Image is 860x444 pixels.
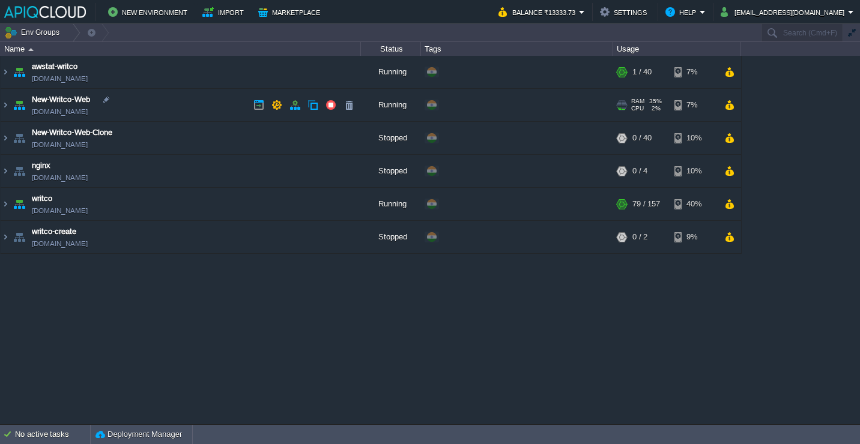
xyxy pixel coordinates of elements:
a: [DOMAIN_NAME] [32,73,88,85]
span: 35% [649,98,662,105]
a: writco-create [32,226,76,238]
div: Name [1,42,360,56]
button: Import [202,5,247,19]
img: AMDAwAAAACH5BAEAAAAALAAAAAABAAEAAAICRAEAOw== [11,56,28,88]
button: Balance ₹13333.73 [498,5,579,19]
span: 2% [649,105,661,112]
a: New-Writco-Web-Clone [32,127,112,139]
button: New Environment [108,5,191,19]
img: AMDAwAAAACH5BAEAAAAALAAAAAABAAEAAAICRAEAOw== [11,221,28,253]
div: Usage [614,42,740,56]
img: AMDAwAAAACH5BAEAAAAALAAAAAABAAEAAAICRAEAOw== [1,122,10,154]
div: 9% [674,221,713,253]
button: [EMAIL_ADDRESS][DOMAIN_NAME] [721,5,848,19]
button: Settings [600,5,650,19]
img: AMDAwAAAACH5BAEAAAAALAAAAAABAAEAAAICRAEAOw== [1,188,10,220]
button: Deployment Manager [95,428,182,440]
div: 1 / 40 [632,56,652,88]
div: 7% [674,89,713,121]
a: [DOMAIN_NAME] [32,205,88,217]
div: Stopped [361,221,421,253]
img: AMDAwAAAACH5BAEAAAAALAAAAAABAAEAAAICRAEAOw== [1,56,10,88]
a: [DOMAIN_NAME] [32,238,88,250]
div: 0 / 2 [632,221,647,253]
div: 0 / 40 [632,122,652,154]
img: AMDAwAAAACH5BAEAAAAALAAAAAABAAEAAAICRAEAOw== [11,122,28,154]
div: No active tasks [15,425,90,444]
div: Stopped [361,155,421,187]
img: AMDAwAAAACH5BAEAAAAALAAAAAABAAEAAAICRAEAOw== [1,155,10,187]
div: Status [362,42,420,56]
a: awstat-writco [32,61,77,73]
a: nginx [32,160,50,172]
div: Running [361,89,421,121]
div: 10% [674,155,713,187]
img: AMDAwAAAACH5BAEAAAAALAAAAAABAAEAAAICRAEAOw== [1,221,10,253]
img: AMDAwAAAACH5BAEAAAAALAAAAAABAAEAAAICRAEAOw== [11,155,28,187]
div: 7% [674,56,713,88]
div: 0 / 4 [632,155,647,187]
div: 79 / 157 [632,188,660,220]
div: Running [361,188,421,220]
img: APIQCloud [4,6,86,18]
span: RAM [631,98,644,105]
img: AMDAwAAAACH5BAEAAAAALAAAAAABAAEAAAICRAEAOw== [28,48,34,51]
button: Marketplace [258,5,324,19]
div: Tags [422,42,613,56]
a: writco [32,193,52,205]
a: New-Writco-Web [32,94,90,106]
a: [DOMAIN_NAME] [32,106,88,118]
span: CPU [631,105,644,112]
button: Help [665,5,700,19]
div: 10% [674,122,713,154]
img: AMDAwAAAACH5BAEAAAAALAAAAAABAAEAAAICRAEAOw== [1,89,10,121]
img: AMDAwAAAACH5BAEAAAAALAAAAAABAAEAAAICRAEAOw== [11,89,28,121]
div: Stopped [361,122,421,154]
div: Running [361,56,421,88]
button: Env Groups [4,24,64,41]
a: [DOMAIN_NAME] [32,139,88,151]
a: [DOMAIN_NAME] [32,172,88,184]
div: 40% [674,188,713,220]
img: AMDAwAAAACH5BAEAAAAALAAAAAABAAEAAAICRAEAOw== [11,188,28,220]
